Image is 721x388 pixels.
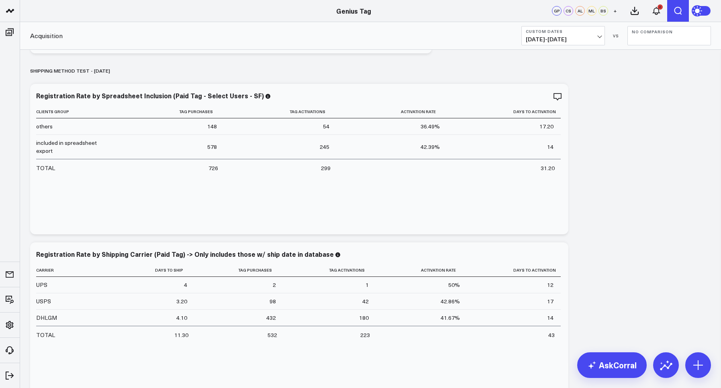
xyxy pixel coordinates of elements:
[207,122,217,130] div: 148
[266,314,276,322] div: 432
[184,281,187,289] div: 4
[36,91,264,100] div: Registration Rate by Spreadsheet Inclusion (Paid Tag - Select Users - SF)
[448,281,460,289] div: 50%
[632,29,707,34] b: No Comparison
[336,6,371,15] a: Genius Tag
[116,264,194,277] th: Days To Ship
[609,33,623,38] div: VS
[547,314,554,322] div: 14
[539,122,554,130] div: 17.20
[552,6,562,16] div: GP
[548,331,555,339] div: 43
[526,29,600,34] b: Custom Dates
[521,26,605,45] button: Custom Dates[DATE]-[DATE]
[337,105,447,118] th: Activation Rate
[36,122,53,130] div: others
[360,331,370,339] div: 223
[273,281,276,289] div: 2
[36,164,55,172] div: TOTAL
[577,352,647,378] a: AskCorral
[359,314,369,322] div: 180
[441,314,460,322] div: 41.67%
[270,297,276,305] div: 98
[116,105,224,118] th: Tag Purchases
[30,31,63,40] a: Acquisition
[441,297,460,305] div: 42.86%
[610,6,620,16] button: +
[36,314,57,322] div: DHLGM
[323,122,329,130] div: 54
[320,143,329,151] div: 245
[547,281,554,289] div: 12
[658,4,663,10] div: 2
[207,143,217,151] div: 578
[547,143,554,151] div: 14
[362,297,369,305] div: 42
[208,164,218,172] div: 726
[575,6,585,16] div: AL
[36,250,334,258] div: Registration Rate by Shipping Carrier (Paid Tag) -> Only includes those w/ ship date in database
[447,105,561,118] th: Days To Activation
[376,264,467,277] th: Activation Rate
[36,297,51,305] div: USPS
[366,281,369,289] div: 1
[547,297,554,305] div: 17
[36,331,55,339] div: TOTAL
[174,331,188,339] div: 11.30
[36,139,109,155] div: included in spreadsheet export
[421,143,440,151] div: 42.39%
[283,264,376,277] th: Tag Activations
[30,61,110,80] div: Shipping Method Test - [DATE]
[541,164,555,172] div: 31.20
[587,6,596,16] div: ML
[564,6,573,16] div: CS
[421,122,440,130] div: 36.49%
[176,314,187,322] div: 4.10
[36,105,116,118] th: Clients Group
[36,281,47,289] div: UPS
[268,331,277,339] div: 532
[321,164,331,172] div: 299
[176,297,187,305] div: 3.20
[627,26,711,45] button: No Comparison
[194,264,283,277] th: Tag Purchases
[526,36,600,43] span: [DATE] - [DATE]
[467,264,561,277] th: Days To Activation
[36,264,116,277] th: Carrier
[598,6,608,16] div: BS
[613,8,617,14] span: +
[224,105,337,118] th: Tag Activations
